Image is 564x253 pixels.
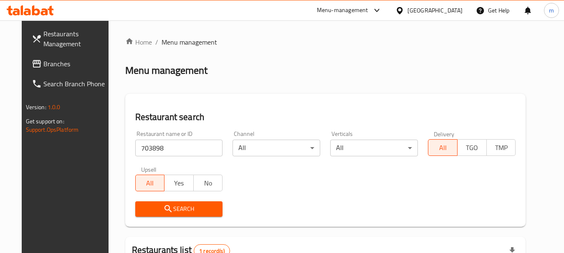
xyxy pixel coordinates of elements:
[135,111,516,123] h2: Restaurant search
[457,139,487,156] button: TGO
[142,204,216,214] span: Search
[135,175,165,191] button: All
[125,64,207,77] h2: Menu management
[549,6,554,15] span: m
[330,140,418,156] div: All
[486,139,516,156] button: TMP
[25,54,116,74] a: Branches
[135,140,223,156] input: Search for restaurant name or ID..
[43,29,109,49] span: Restaurants Management
[432,142,454,154] span: All
[125,37,526,47] nav: breadcrumb
[25,74,116,94] a: Search Branch Phone
[48,102,61,113] span: 1.0.0
[26,124,79,135] a: Support.OpsPlatform
[43,59,109,69] span: Branches
[139,177,162,189] span: All
[490,142,513,154] span: TMP
[197,177,220,189] span: No
[43,79,109,89] span: Search Branch Phone
[193,175,223,191] button: No
[428,139,458,156] button: All
[155,37,158,47] li: /
[168,177,190,189] span: Yes
[162,37,217,47] span: Menu management
[25,24,116,54] a: Restaurants Management
[317,5,368,15] div: Menu-management
[407,6,463,15] div: [GEOGRAPHIC_DATA]
[135,201,223,217] button: Search
[141,166,157,172] label: Upsell
[164,175,194,191] button: Yes
[26,102,46,113] span: Version:
[125,37,152,47] a: Home
[26,116,64,127] span: Get support on:
[434,131,455,137] label: Delivery
[461,142,483,154] span: TGO
[233,140,320,156] div: All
